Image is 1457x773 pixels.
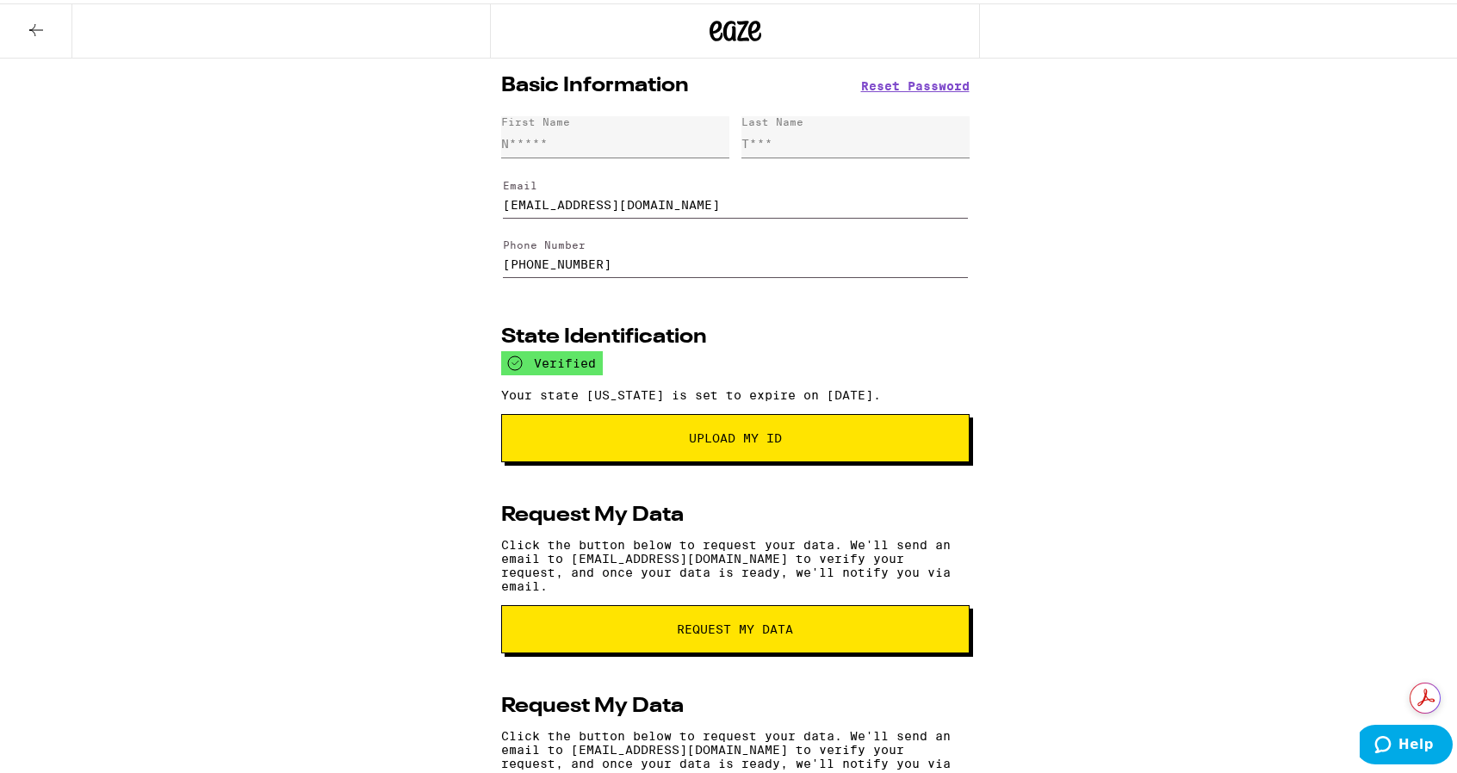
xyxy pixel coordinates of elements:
[503,236,586,247] label: Phone Number
[503,176,537,188] label: Email
[501,502,684,523] h2: Request My Data
[501,693,684,714] h2: Request My Data
[741,113,803,124] div: Last Name
[861,77,970,89] button: Reset Password
[501,535,970,590] p: Click the button below to request your data. We'll send an email to [EMAIL_ADDRESS][DOMAIN_NAME] ...
[501,161,970,221] form: Edit Email Address
[1360,721,1453,764] iframe: Opens a widget where you can find more information
[501,324,707,344] h2: State Identification
[501,385,970,399] p: Your state [US_STATE] is set to expire on [DATE].
[501,602,970,650] button: request my data
[501,221,970,281] form: Edit Phone Number
[689,429,782,441] span: Upload My ID
[501,348,603,372] div: verified
[677,620,793,632] span: request my data
[501,113,570,124] div: First Name
[501,72,689,93] h2: Basic Information
[501,411,970,459] button: Upload My ID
